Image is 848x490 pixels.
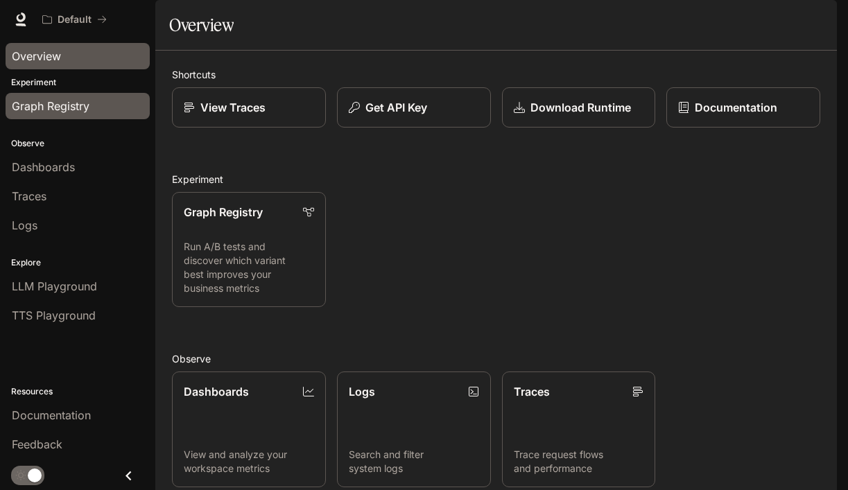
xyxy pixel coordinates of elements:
p: Trace request flows and performance [514,448,644,475]
p: Download Runtime [530,99,631,116]
h2: Experiment [172,172,820,186]
p: Dashboards [184,383,249,400]
a: Download Runtime [502,87,656,128]
p: Default [58,14,92,26]
h2: Shortcuts [172,67,820,82]
a: View Traces [172,87,326,128]
p: View and analyze your workspace metrics [184,448,314,475]
a: TracesTrace request flows and performance [502,371,656,487]
h2: Observe [172,351,820,366]
p: Logs [349,383,375,400]
p: Traces [514,383,550,400]
p: Search and filter system logs [349,448,479,475]
p: Graph Registry [184,204,263,220]
a: Documentation [666,87,820,128]
h1: Overview [169,11,234,39]
a: DashboardsView and analyze your workspace metrics [172,371,326,487]
p: Documentation [695,99,777,116]
button: Get API Key [337,87,491,128]
button: All workspaces [36,6,113,33]
a: LogsSearch and filter system logs [337,371,491,487]
p: View Traces [200,99,266,116]
a: Graph RegistryRun A/B tests and discover which variant best improves your business metrics [172,192,326,307]
p: Get API Key [365,99,427,116]
p: Run A/B tests and discover which variant best improves your business metrics [184,240,314,295]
